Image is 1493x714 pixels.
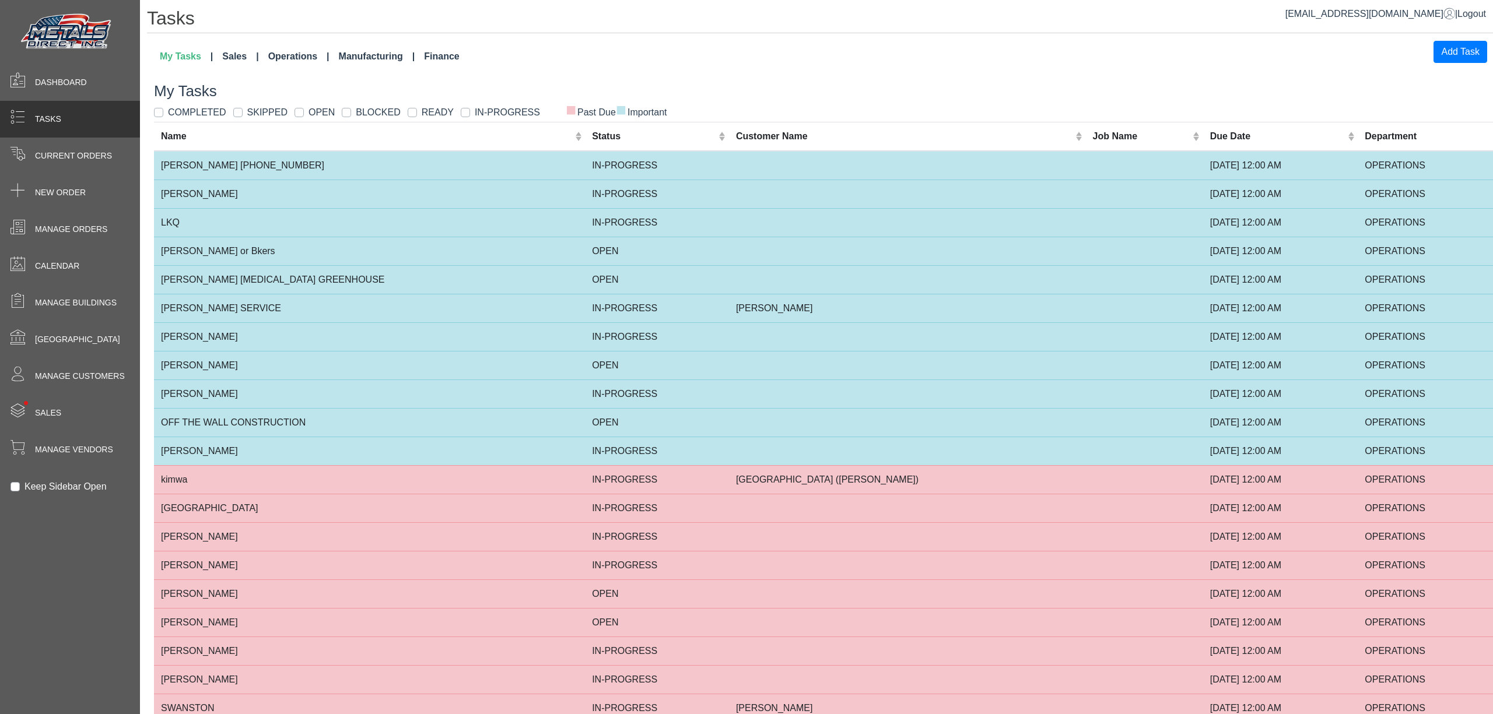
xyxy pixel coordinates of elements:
[154,379,585,408] td: [PERSON_NAME]
[1358,379,1493,408] td: OPERATIONS
[356,105,400,119] label: BLOCKED
[592,129,716,143] div: Status
[422,105,454,119] label: READY
[1203,579,1358,608] td: [DATE] 12:00 AM
[585,551,729,579] td: IN-PROGRESS
[11,384,41,422] span: •
[585,636,729,665] td: IN-PROGRESS
[616,105,626,114] span: ■
[1358,522,1493,551] td: OPERATIONS
[585,608,729,636] td: OPEN
[35,444,113,456] span: Manage Vendors
[585,494,729,522] td: IN-PROGRESS
[1358,551,1493,579] td: OPERATIONS
[1203,351,1358,379] td: [DATE] 12:00 AM
[1358,208,1493,237] td: OPERATIONS
[154,636,585,665] td: [PERSON_NAME]
[1203,408,1358,437] td: [DATE] 12:00 AM
[1358,351,1493,379] td: OPERATIONS
[729,294,1086,322] td: [PERSON_NAME]
[1285,7,1486,21] div: |
[35,223,107,235] span: Manage Orders
[1285,9,1455,19] a: [EMAIL_ADDRESS][DOMAIN_NAME]
[729,465,1086,494] td: [GEOGRAPHIC_DATA] ([PERSON_NAME])
[24,480,107,494] label: Keep Sidebar Open
[1457,9,1486,19] span: Logout
[35,333,120,346] span: [GEOGRAPHIC_DATA]
[1358,180,1493,208] td: OPERATIONS
[736,129,1073,143] div: Customer Name
[155,45,218,68] a: My Tasks
[1093,129,1190,143] div: Job Name
[585,408,729,437] td: OPEN
[1358,437,1493,465] td: OPERATIONS
[154,551,585,579] td: [PERSON_NAME]
[168,105,226,119] label: COMPLETED
[1358,294,1493,322] td: OPERATIONS
[585,579,729,608] td: OPEN
[1203,322,1358,351] td: [DATE] 12:00 AM
[1203,636,1358,665] td: [DATE] 12:00 AM
[154,351,585,379] td: [PERSON_NAME]
[154,322,585,351] td: [PERSON_NAME]
[154,579,585,608] td: [PERSON_NAME]
[1358,465,1493,494] td: OPERATIONS
[585,322,729,351] td: IN-PROGRESS
[35,76,87,89] span: Dashboard
[1203,465,1358,494] td: [DATE] 12:00 AM
[585,665,729,694] td: IN-PROGRESS
[35,297,117,309] span: Manage Buildings
[1203,151,1358,180] td: [DATE] 12:00 AM
[154,665,585,694] td: [PERSON_NAME]
[17,10,117,54] img: Metals Direct Inc Logo
[585,180,729,208] td: IN-PROGRESS
[147,7,1493,33] h1: Tasks
[154,494,585,522] td: [GEOGRAPHIC_DATA]
[585,151,729,180] td: IN-PROGRESS
[35,187,86,199] span: New Order
[154,82,1493,100] h3: My Tasks
[1358,151,1493,180] td: OPERATIONS
[309,105,335,119] label: OPEN
[161,129,572,143] div: Name
[1358,265,1493,294] td: OPERATIONS
[585,465,729,494] td: IN-PROGRESS
[566,105,576,114] span: ■
[247,105,288,119] label: SKIPPED
[1203,551,1358,579] td: [DATE] 12:00 AM
[585,208,729,237] td: IN-PROGRESS
[1358,608,1493,636] td: OPERATIONS
[585,294,729,322] td: IN-PROGRESS
[1203,665,1358,694] td: [DATE] 12:00 AM
[475,105,540,119] label: IN-PROGRESS
[1358,579,1493,608] td: OPERATIONS
[154,522,585,551] td: [PERSON_NAME]
[35,113,61,125] span: Tasks
[154,408,585,437] td: OFF THE WALL CONSTRUCTION
[1358,636,1493,665] td: OPERATIONS
[35,260,79,272] span: Calendar
[1203,437,1358,465] td: [DATE] 12:00 AM
[616,107,667,117] span: Important
[1203,379,1358,408] td: [DATE] 12:00 AM
[154,237,585,265] td: [PERSON_NAME] or Bkers
[1203,237,1358,265] td: [DATE] 12:00 AM
[1365,129,1486,143] div: Department
[1203,608,1358,636] td: [DATE] 12:00 AM
[419,45,464,68] a: Finance
[585,522,729,551] td: IN-PROGRESS
[585,265,729,294] td: OPEN
[1358,408,1493,437] td: OPERATIONS
[1203,494,1358,522] td: [DATE] 12:00 AM
[154,180,585,208] td: [PERSON_NAME]
[35,370,125,382] span: Manage Customers
[334,45,420,68] a: Manufacturing
[218,45,263,68] a: Sales
[154,265,585,294] td: [PERSON_NAME] [MEDICAL_DATA] GREENHOUSE
[1358,322,1493,351] td: OPERATIONS
[1358,237,1493,265] td: OPERATIONS
[1203,180,1358,208] td: [DATE] 12:00 AM
[154,437,585,465] td: [PERSON_NAME]
[264,45,334,68] a: Operations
